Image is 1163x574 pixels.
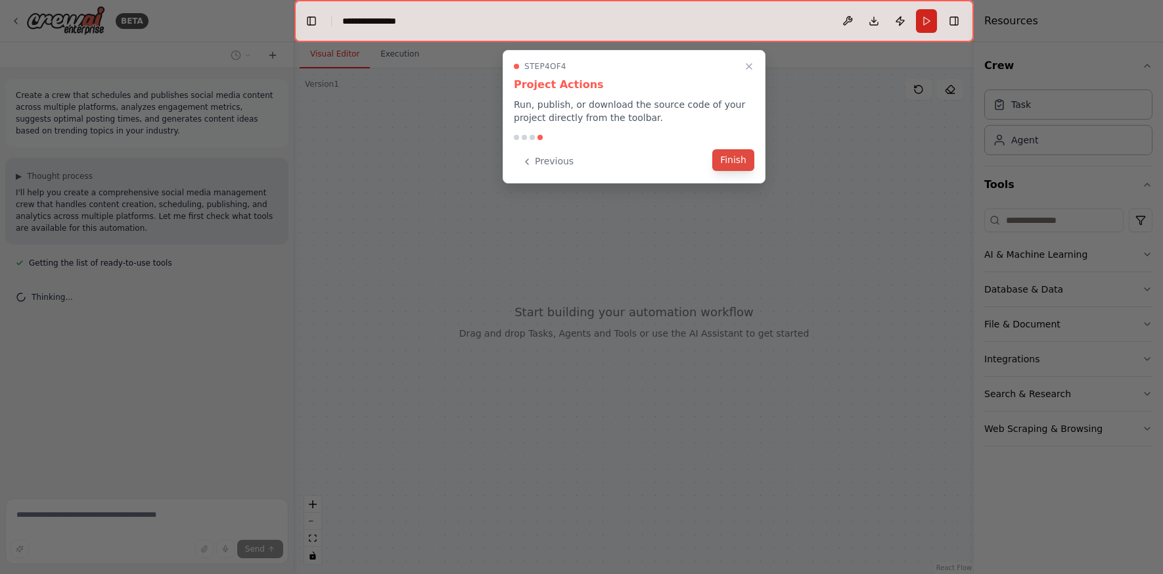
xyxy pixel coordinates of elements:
h3: Project Actions [514,77,754,93]
button: Hide left sidebar [302,12,321,30]
span: Step 4 of 4 [524,61,566,72]
button: Close walkthrough [741,59,757,74]
button: Finish [712,149,754,171]
p: Run, publish, or download the source code of your project directly from the toolbar. [514,98,754,124]
button: Previous [514,151,581,172]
